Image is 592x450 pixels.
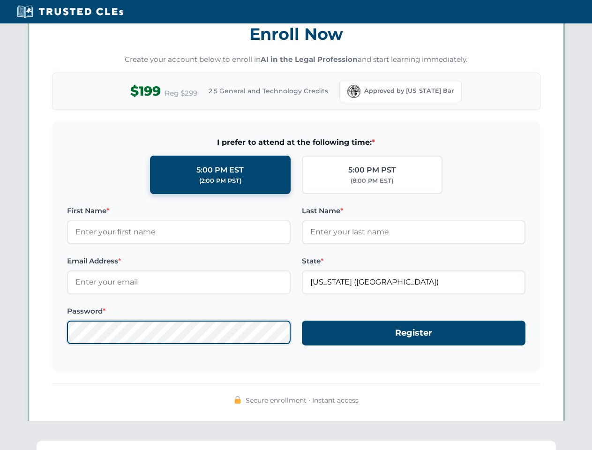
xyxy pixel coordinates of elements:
[209,86,328,96] span: 2.5 General and Technology Credits
[52,54,540,65] p: Create your account below to enroll in and start learning immediately.
[351,176,393,186] div: (8:00 PM EST)
[364,86,454,96] span: Approved by [US_STATE] Bar
[302,205,525,217] label: Last Name
[347,85,360,98] img: Florida Bar
[67,220,291,244] input: Enter your first name
[67,306,291,317] label: Password
[246,395,359,405] span: Secure enrollment • Instant access
[302,220,525,244] input: Enter your last name
[67,136,525,149] span: I prefer to attend at the following time:
[348,164,396,176] div: 5:00 PM PST
[302,270,525,294] input: Florida (FL)
[234,396,241,404] img: 🔒
[196,164,244,176] div: 5:00 PM EST
[302,321,525,345] button: Register
[130,81,161,102] span: $199
[67,205,291,217] label: First Name
[52,19,540,49] h3: Enroll Now
[67,270,291,294] input: Enter your email
[199,176,241,186] div: (2:00 PM PST)
[302,255,525,267] label: State
[165,88,197,99] span: Reg $299
[261,55,358,64] strong: AI in the Legal Profession
[14,5,126,19] img: Trusted CLEs
[67,255,291,267] label: Email Address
